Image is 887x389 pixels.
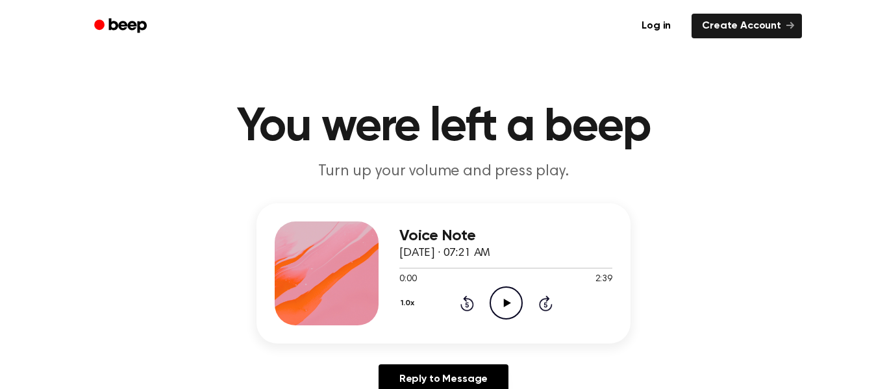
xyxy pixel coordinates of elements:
a: Create Account [692,14,802,38]
span: 2:39 [595,273,612,286]
span: 0:00 [399,273,416,286]
a: Log in [629,11,684,41]
button: 1.0x [399,292,419,314]
a: Beep [85,14,158,39]
h1: You were left a beep [111,104,776,151]
span: [DATE] · 07:21 AM [399,247,490,259]
p: Turn up your volume and press play. [194,161,693,182]
h3: Voice Note [399,227,612,245]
